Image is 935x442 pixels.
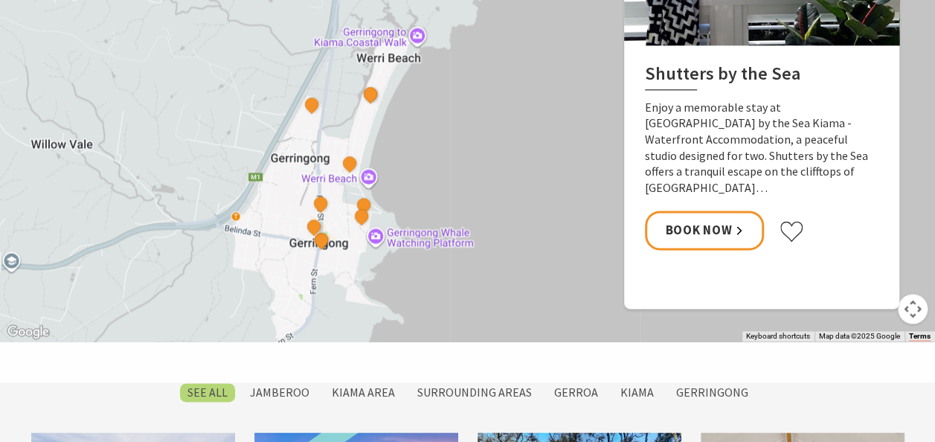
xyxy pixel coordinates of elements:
button: See detail about Bunker House [353,195,373,214]
a: Terms (opens in new tab) [909,332,931,341]
button: See detail about Werri Beach Holiday Park [340,153,359,173]
button: See detail about Park Ridge Retreat [311,230,330,249]
p: Enjoy a memorable stay at [GEOGRAPHIC_DATA] by the Sea Kiama - Waterfront Accommodation, a peacef... [645,100,878,196]
h2: Shutters by the Sea [645,63,878,90]
button: See detail about Sundara Beach House [360,84,379,103]
label: Gerroa [547,383,605,402]
button: Click to favourite Shutters by the Sea [779,220,804,243]
label: Kiama [613,383,661,402]
button: See detail about Coast and Country Holidays [304,217,324,236]
label: SEE All [180,383,235,402]
label: Kiama Area [324,383,402,402]
label: Surrounding Areas [410,383,539,402]
button: Keyboard shortcuts [746,331,810,342]
button: See detail about Mercure Gerringong Resort [302,95,321,114]
label: Gerringong [669,383,756,402]
button: See detail about Seabreeze Gerringong [311,193,330,213]
a: Open this area in Google Maps (opens a new window) [4,322,53,342]
img: Google [4,322,53,342]
span: Map data ©2025 Google [819,332,900,340]
button: Map camera controls [898,294,928,324]
label: Jamberoo [242,383,317,402]
a: Book Now [645,211,765,250]
button: See detail about Ātaahua - Gerringong [351,206,370,225]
